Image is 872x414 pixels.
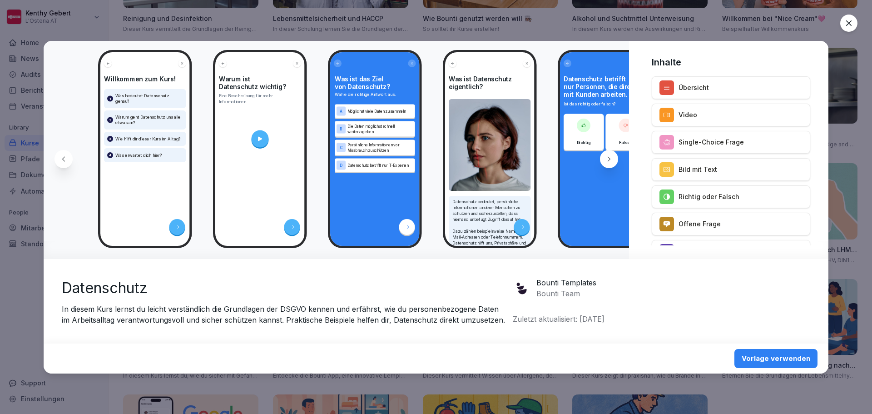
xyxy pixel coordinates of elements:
[679,219,721,229] p: Offene Frage
[449,75,531,90] h4: Was ist Datenschutz eigentlich?
[340,163,342,167] p: D
[340,145,342,150] p: C
[734,349,817,368] button: Vorlage verwenden
[577,139,591,145] p: Richtig
[564,75,646,98] h4: Datenschutz betrifft nur Personen, die direkt mit Kunden arbeiten.
[115,93,183,104] p: Was bedeutet Datenschutz genau?
[104,75,186,83] h4: Willkommen zum Kurs!
[109,136,111,141] p: 3
[536,277,596,288] p: Bounti Templates
[62,277,508,299] h2: Datenschutz
[219,93,301,105] p: Eine Beschreibung für mehr Informationen.
[62,304,508,325] p: In diesem Kurs lernst du leicht verständlich die Grundlagen der DSGVO kennen und erfährst, wie du...
[742,354,810,364] div: Vorlage verwenden
[347,142,413,153] p: Persönliche Informationen vor Missbrauch zu schützen
[115,152,162,158] p: Was erwartet dich hier?
[109,96,111,101] p: 1
[679,83,709,92] p: Übersicht
[536,288,596,299] p: Bounti Team
[347,108,413,114] p: Möglichst viele Daten zu sammeln
[452,198,527,251] p: Datenschutz bedeutet, persönliche Informationen anderer Menschen zu schützen und sicherzustellen,...
[115,136,181,141] p: Wie hilft dir dieser Kurs im Alltag?
[219,75,301,90] h4: Warum ist Datenschutz wichtig?
[109,117,111,123] p: 2
[513,279,531,297] img: jme54nxg3cx8rhcp4bza1nkh.png
[619,139,632,145] p: Falsch
[679,165,717,174] p: Bild mit Text
[634,55,829,69] h4: Inhalte
[340,109,342,113] p: A
[449,99,531,191] img: Bild und Text Vorschau
[513,314,810,324] p: Zuletzt aktualisiert: [DATE]
[564,101,646,107] p: Ist das richtig oder falsch?
[335,91,415,98] p: Wähle die richtige Antwort aus.
[340,127,342,131] p: B
[109,152,111,158] p: 4
[347,162,413,168] p: Datenschutz betrifft nur IT-Experten
[115,115,183,125] p: Warum geht Datenschutz uns alle etwas an?
[335,75,415,90] h4: Was ist das Ziel von Datenschutz?
[679,137,744,147] p: Single-Choice Frage
[679,192,739,201] p: Richtig oder Falsch
[347,123,413,134] p: Die Daten möglichst schnell weiterzugeben
[679,110,697,120] p: Video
